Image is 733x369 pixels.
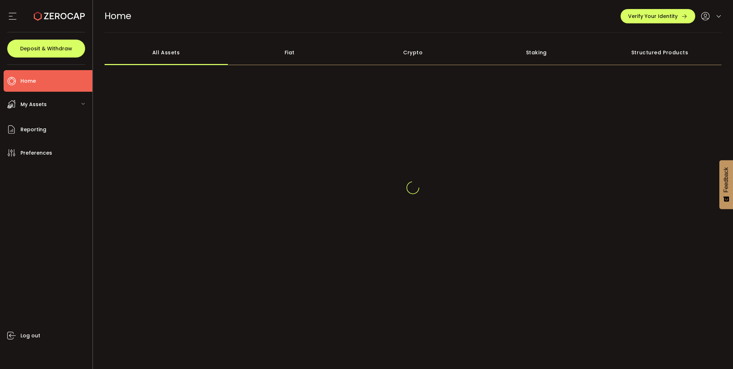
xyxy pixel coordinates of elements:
span: Verify Your Identity [628,14,678,19]
span: Home [20,76,36,86]
div: All Assets [105,40,228,65]
span: Feedback [723,167,729,192]
span: Home [105,10,131,22]
span: Preferences [20,148,52,158]
div: Crypto [351,40,475,65]
button: Deposit & Withdraw [7,40,85,58]
span: Reporting [20,124,46,135]
span: Deposit & Withdraw [20,46,72,51]
button: Verify Your Identity [621,9,695,23]
span: Log out [20,331,40,341]
div: Structured Products [598,40,722,65]
div: Staking [475,40,598,65]
span: My Assets [20,99,47,110]
button: Feedback - Show survey [719,160,733,209]
div: Fiat [228,40,351,65]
